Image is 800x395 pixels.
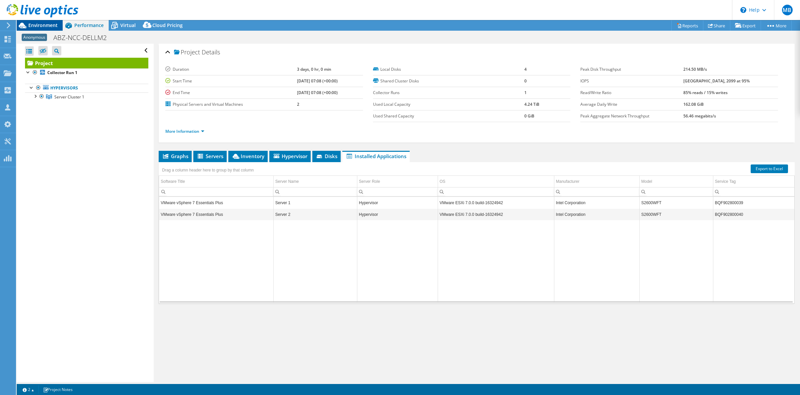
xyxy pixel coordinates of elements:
[751,164,788,173] a: Export to Excel
[316,153,337,159] span: Disks
[713,187,795,196] td: Column Service Tag, Filter cell
[165,128,204,134] a: More Information
[161,177,185,185] div: Software Title
[580,89,683,96] label: Read/Write Ratio
[639,176,713,187] td: Model Column
[438,197,554,209] td: Column OS, Value VMware ESXi 7.0.0 build-16324942
[524,90,527,95] b: 1
[373,89,524,96] label: Collector Runs
[159,187,273,196] td: Column Software Title, Filter cell
[373,113,524,119] label: Used Shared Capacity
[297,66,331,72] b: 3 days, 0 hr, 0 min
[683,90,728,95] b: 85% reads / 15% writes
[152,22,183,28] span: Cloud Pricing
[357,187,438,196] td: Column Server Role, Filter cell
[159,197,273,209] td: Column Software Title, Value VMware vSphere 7 Essentials Plus
[297,101,299,107] b: 2
[639,197,713,209] td: Column Model, Value S2600WFT
[683,66,707,72] b: 214.50 MB/s
[54,94,84,100] span: Server Cluster 1
[524,78,527,84] b: 0
[162,153,188,159] span: Graphs
[580,66,683,73] label: Peak Disk Throughput
[25,58,148,68] a: Project
[165,89,297,96] label: End Time
[18,385,39,394] a: 2
[273,187,357,196] td: Column Server Name, Filter cell
[275,177,299,185] div: Server Name
[713,197,795,209] td: Column Service Tag, Value BQF902800039
[28,22,58,28] span: Environment
[580,113,683,119] label: Peak Aggregate Network Throughput
[524,66,527,72] b: 4
[165,101,297,108] label: Physical Servers and Virtual Machines
[357,197,438,209] td: Column Server Role, Value Hypervisor
[554,209,639,220] td: Column Manufacturer, Value Intel Corporation
[197,153,223,159] span: Servers
[25,92,148,101] a: Server Cluster 1
[683,113,716,119] b: 56.46 megabits/s
[524,113,534,119] b: 0 GiB
[580,78,683,84] label: IOPS
[47,70,77,75] b: Collector Run 1
[580,101,683,108] label: Average Daily Write
[50,34,117,41] h1: ABZ-NCC-DELLM2
[554,197,639,209] td: Column Manufacturer, Value Intel Corporation
[740,7,746,13] svg: \n
[74,22,104,28] span: Performance
[174,49,200,56] span: Project
[357,176,438,187] td: Server Role Column
[160,165,255,175] div: Drag a column header here to group by that column
[159,209,273,220] td: Column Software Title, Value VMware vSphere 7 Essentials Plus
[438,209,554,220] td: Column OS, Value VMware ESXi 7.0.0 build-16324942
[554,187,639,196] td: Column Manufacturer, Filter cell
[373,66,524,73] label: Local Disks
[359,177,380,185] div: Server Role
[713,176,795,187] td: Service Tag Column
[703,20,730,31] a: Share
[120,22,136,28] span: Virtual
[730,20,761,31] a: Export
[273,176,357,187] td: Server Name Column
[761,20,792,31] a: More
[232,153,264,159] span: Inventory
[641,177,652,185] div: Model
[22,34,47,41] span: Anonymous
[38,385,77,394] a: Project Notes
[373,101,524,108] label: Used Local Capacity
[159,176,273,187] td: Software Title Column
[202,48,220,56] span: Details
[683,78,750,84] b: [GEOGRAPHIC_DATA], 2099 at 95%
[438,176,554,187] td: OS Column
[683,101,704,107] b: 162.08 GiB
[556,177,580,185] div: Manufacturer
[524,101,539,107] b: 4.24 TiB
[273,209,357,220] td: Column Server Name, Value Server 2
[273,197,357,209] td: Column Server Name, Value Server 1
[357,209,438,220] td: Column Server Role, Value Hypervisor
[25,68,148,77] a: Collector Run 1
[671,20,703,31] a: Reports
[165,66,297,73] label: Duration
[273,153,307,159] span: Hypervisor
[346,153,406,159] span: Installed Applications
[297,90,338,95] b: [DATE] 07:08 (+00:00)
[165,78,297,84] label: Start Time
[554,176,639,187] td: Manufacturer Column
[438,187,554,196] td: Column OS, Filter cell
[159,162,795,304] div: Data grid
[639,209,713,220] td: Column Model, Value S2600WFT
[440,177,445,185] div: OS
[373,78,524,84] label: Shared Cluster Disks
[715,177,736,185] div: Service Tag
[713,209,795,220] td: Column Service Tag, Value BQF902800040
[25,84,148,92] a: Hypervisors
[639,187,713,196] td: Column Model, Filter cell
[782,5,793,15] span: MB
[297,78,338,84] b: [DATE] 07:08 (+00:00)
